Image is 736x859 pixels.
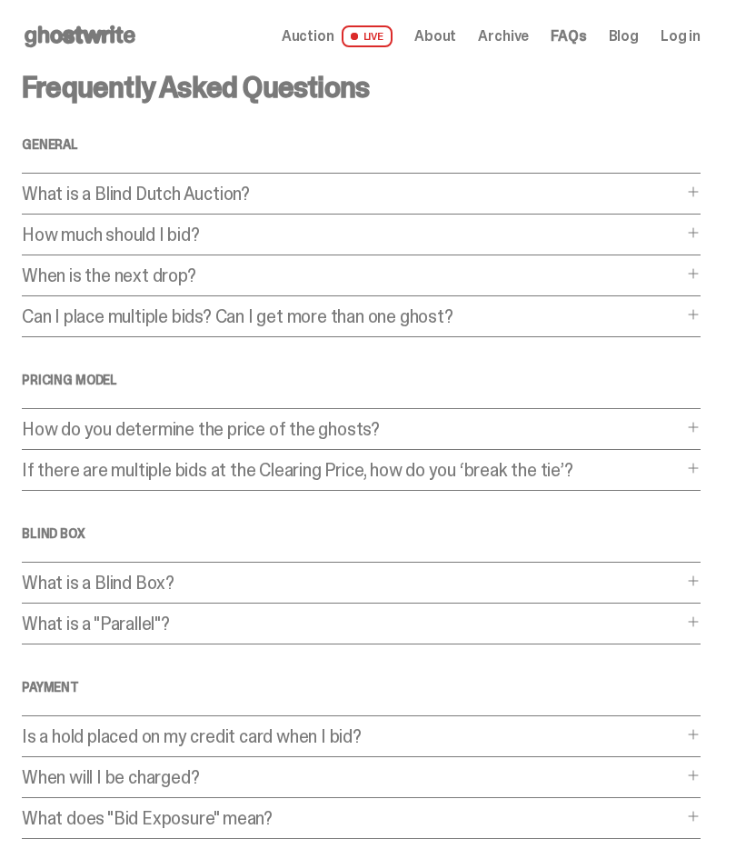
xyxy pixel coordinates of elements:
[22,727,682,745] p: Is a hold placed on my credit card when I bid?
[661,29,701,44] a: Log in
[22,374,701,386] h4: Pricing Model
[478,29,529,44] a: Archive
[22,266,682,285] p: When is the next drop?
[22,809,682,827] p: What does "Bid Exposure" mean?
[282,25,393,47] a: Auction LIVE
[22,225,682,244] p: How much should I bid?
[22,185,682,203] p: What is a Blind Dutch Auction?
[22,574,682,592] p: What is a Blind Box?
[22,73,701,102] h3: Frequently Asked Questions
[414,29,456,44] a: About
[22,461,682,479] p: If there are multiple bids at the Clearing Price, how do you ‘break the tie’?
[22,138,701,151] h4: General
[22,307,682,325] p: Can I place multiple bids? Can I get more than one ghost?
[22,768,682,786] p: When will I be charged?
[22,527,701,540] h4: Blind Box
[551,29,586,44] a: FAQs
[22,614,682,633] p: What is a "Parallel"?
[282,29,334,44] span: Auction
[342,25,393,47] span: LIVE
[22,420,682,438] p: How do you determine the price of the ghosts?
[609,29,639,44] a: Blog
[22,681,701,694] h4: Payment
